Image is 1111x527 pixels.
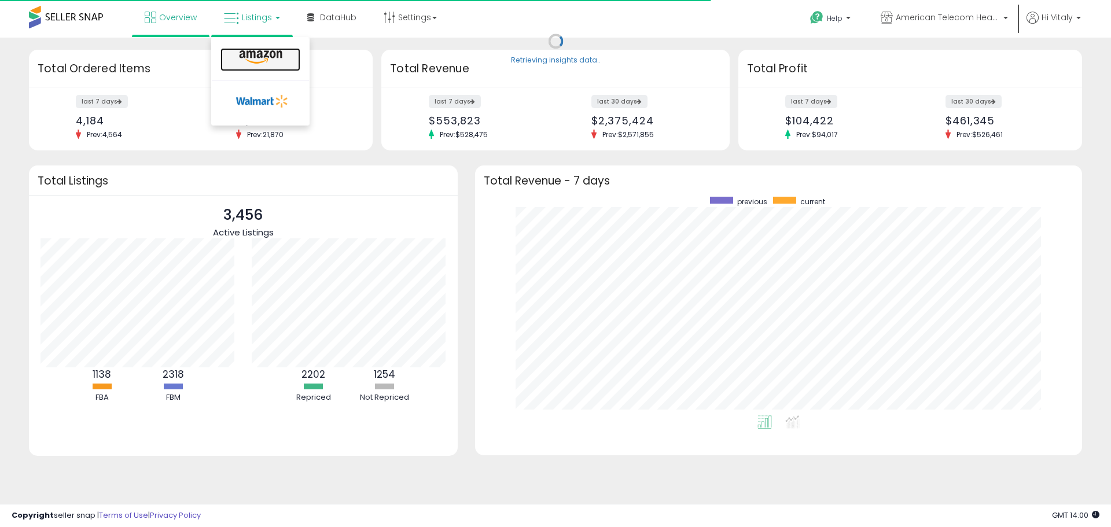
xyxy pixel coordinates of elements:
[76,115,192,127] div: 4,184
[737,197,767,207] span: previous
[747,61,1073,77] h3: Total Profit
[785,115,902,127] div: $104,422
[350,392,420,403] div: Not Repriced
[801,2,862,38] a: Help
[1042,12,1073,23] span: Hi Vitaly
[99,510,148,521] a: Terms of Use
[67,392,137,403] div: FBA
[159,12,197,23] span: Overview
[434,130,494,139] span: Prev: $528,475
[946,115,1062,127] div: $461,345
[241,130,289,139] span: Prev: 21,870
[591,115,709,127] div: $2,375,424
[12,510,54,521] strong: Copyright
[150,510,201,521] a: Privacy Policy
[76,95,128,108] label: last 7 days
[138,392,208,403] div: FBM
[429,115,547,127] div: $553,823
[163,367,184,381] b: 2318
[81,130,128,139] span: Prev: 4,564
[800,197,825,207] span: current
[429,95,481,108] label: last 7 days
[591,95,648,108] label: last 30 days
[38,176,449,185] h3: Total Listings
[38,61,364,77] h3: Total Ordered Items
[946,95,1002,108] label: last 30 days
[896,12,1000,23] span: American Telecom Headquarters
[597,130,660,139] span: Prev: $2,571,855
[93,367,111,381] b: 1138
[1027,12,1081,38] a: Hi Vitaly
[279,392,348,403] div: Repriced
[320,12,356,23] span: DataHub
[236,115,352,127] div: 19,685
[827,13,843,23] span: Help
[12,510,201,521] div: seller snap | |
[301,367,325,381] b: 2202
[790,130,844,139] span: Prev: $94,017
[951,130,1009,139] span: Prev: $526,461
[213,226,274,238] span: Active Listings
[484,176,1073,185] h3: Total Revenue - 7 days
[1052,510,1099,521] span: 2025-09-17 14:00 GMT
[810,10,824,25] i: Get Help
[213,204,274,226] p: 3,456
[374,367,395,381] b: 1254
[785,95,837,108] label: last 7 days
[511,56,601,66] div: Retrieving insights data..
[390,61,721,77] h3: Total Revenue
[242,12,272,23] span: Listings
